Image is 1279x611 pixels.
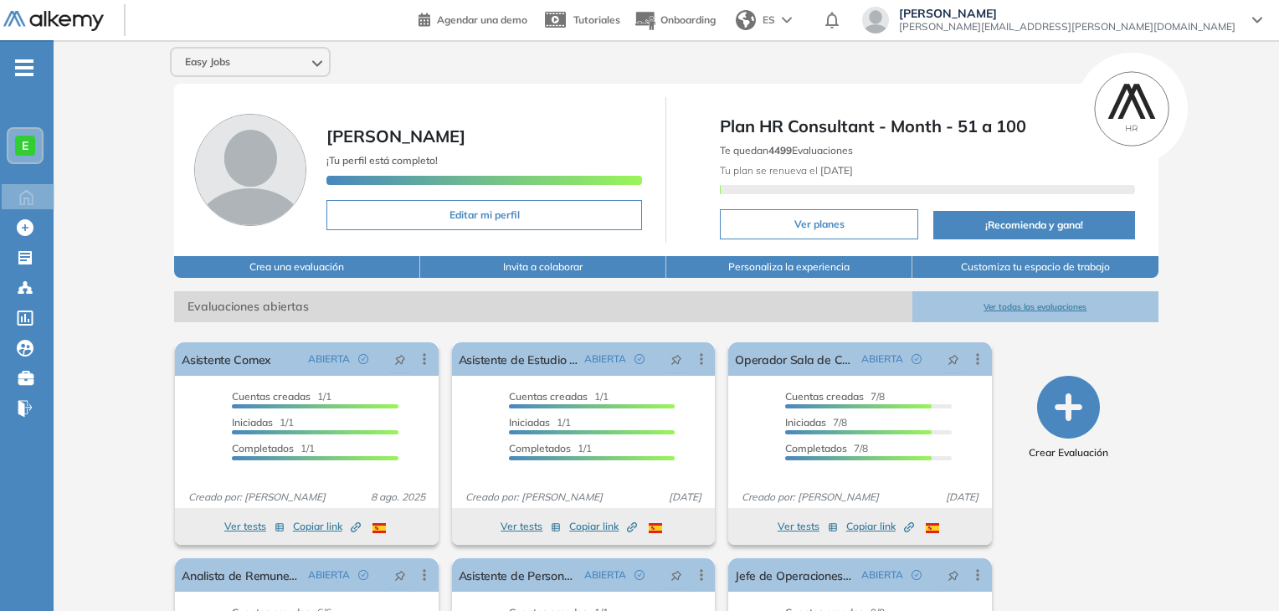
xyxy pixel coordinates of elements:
span: Plan HR Consultant - Month - 51 a 100 [720,114,1134,139]
a: Jefe de Operaciones TIC [735,558,854,592]
span: Iniciadas [509,416,550,429]
span: E [22,139,28,152]
span: 1/1 [232,390,331,403]
span: pushpin [948,352,959,366]
span: Copiar link [569,519,637,534]
button: Onboarding [634,3,716,39]
span: Easy Jobs [185,55,230,69]
span: Creado por: [PERSON_NAME] [459,490,609,505]
button: Copiar link [569,516,637,537]
span: 8 ago. 2025 [364,490,432,505]
button: pushpin [382,346,419,372]
span: ABIERTA [584,352,626,367]
button: Crea una evaluación [174,256,420,278]
a: Asistente de Estudio - [PERSON_NAME] [459,342,578,376]
b: [DATE] [818,164,853,177]
button: pushpin [935,562,972,588]
img: world [736,10,756,30]
button: pushpin [658,562,695,588]
span: 1/1 [509,390,609,403]
button: Ver tests [224,516,285,537]
span: [PERSON_NAME] [326,126,465,146]
button: Invita a colaborar [420,256,666,278]
span: [DATE] [939,490,985,505]
a: Agendar una demo [419,8,527,28]
img: ESP [926,523,939,533]
span: [DATE] [662,490,708,505]
span: check-circle [358,570,368,580]
span: Crear Evaluación [1029,445,1108,460]
span: Iniciadas [785,416,826,429]
span: Agendar una demo [437,13,527,26]
span: 1/1 [509,416,571,429]
span: Evaluaciones abiertas [174,291,912,322]
span: Creado por: [PERSON_NAME] [182,490,332,505]
span: [PERSON_NAME][EMAIL_ADDRESS][PERSON_NAME][DOMAIN_NAME] [899,20,1235,33]
span: check-circle [634,570,645,580]
span: ABIERTA [861,567,903,583]
button: pushpin [935,346,972,372]
span: Onboarding [660,13,716,26]
span: ES [763,13,775,28]
span: Cuentas creadas [785,390,864,403]
span: check-circle [634,354,645,364]
span: ¡Tu perfil está completo! [326,154,438,167]
img: arrow [782,17,792,23]
a: Analista de Remuneraciones [182,558,300,592]
button: ¡Recomienda y gana! [933,211,1134,239]
span: Cuentas creadas [509,390,588,403]
span: Completados [232,442,294,454]
button: Copiar link [293,516,361,537]
img: Foto de perfil [194,114,306,226]
button: Copiar link [846,516,914,537]
span: ABIERTA [308,352,350,367]
span: 7/8 [785,416,847,429]
span: pushpin [394,352,406,366]
button: Ver tests [778,516,838,537]
button: Personaliza la experiencia [666,256,912,278]
span: Copiar link [846,519,914,534]
span: check-circle [912,354,922,364]
button: pushpin [382,562,419,588]
span: check-circle [912,570,922,580]
span: ABIERTA [861,352,903,367]
button: Customiza tu espacio de trabajo [912,256,1158,278]
span: [PERSON_NAME] [899,7,1235,20]
a: Asistente de Personas y Relaciones Laborales [459,558,578,592]
i: - [15,66,33,69]
img: ESP [372,523,386,533]
span: 1/1 [509,442,592,454]
a: Operador Sala de Control [735,342,854,376]
span: Iniciadas [232,416,273,429]
span: Completados [785,442,847,454]
button: Crear Evaluación [1029,376,1108,460]
span: 7/8 [785,390,885,403]
span: Te quedan Evaluaciones [720,144,853,157]
img: Logo [3,11,104,32]
span: Completados [509,442,571,454]
span: 7/8 [785,442,868,454]
img: ESP [649,523,662,533]
b: 4499 [768,144,792,157]
span: check-circle [358,354,368,364]
button: Ver planes [720,209,918,239]
span: pushpin [394,568,406,582]
span: pushpin [948,568,959,582]
span: ABIERTA [308,567,350,583]
span: Cuentas creadas [232,390,311,403]
span: 1/1 [232,442,315,454]
span: Tutoriales [573,13,620,26]
span: Copiar link [293,519,361,534]
span: Tu plan se renueva el [720,164,853,177]
a: Asistente Comex [182,342,271,376]
button: Editar mi perfil [326,200,642,230]
span: 1/1 [232,416,294,429]
span: pushpin [670,568,682,582]
button: Ver todas las evaluaciones [912,291,1158,322]
span: pushpin [670,352,682,366]
span: ABIERTA [584,567,626,583]
button: Ver tests [501,516,561,537]
span: Creado por: [PERSON_NAME] [735,490,886,505]
button: pushpin [658,346,695,372]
